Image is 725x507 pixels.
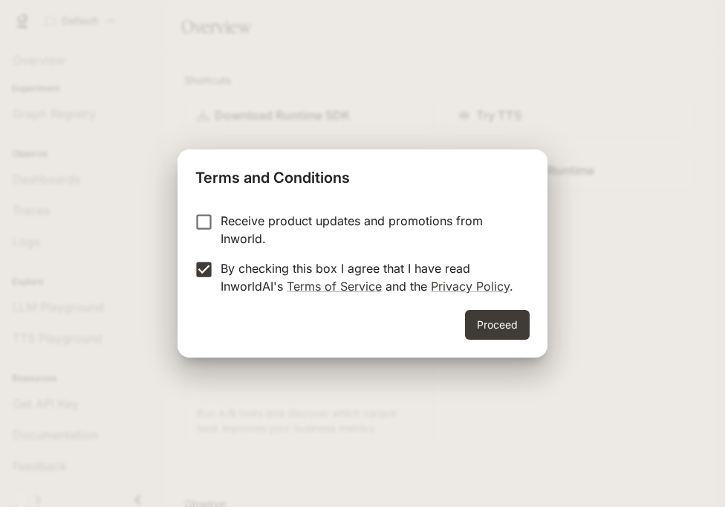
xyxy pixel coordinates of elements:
h2: Terms and Conditions [178,149,547,200]
p: By checking this box I agree that I have read InworldAI's and the . [221,259,518,295]
a: Privacy Policy [431,279,510,294]
p: Receive product updates and promotions from Inworld. [221,212,518,248]
button: Proceed [465,310,530,340]
a: Terms of Service [287,279,382,294]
